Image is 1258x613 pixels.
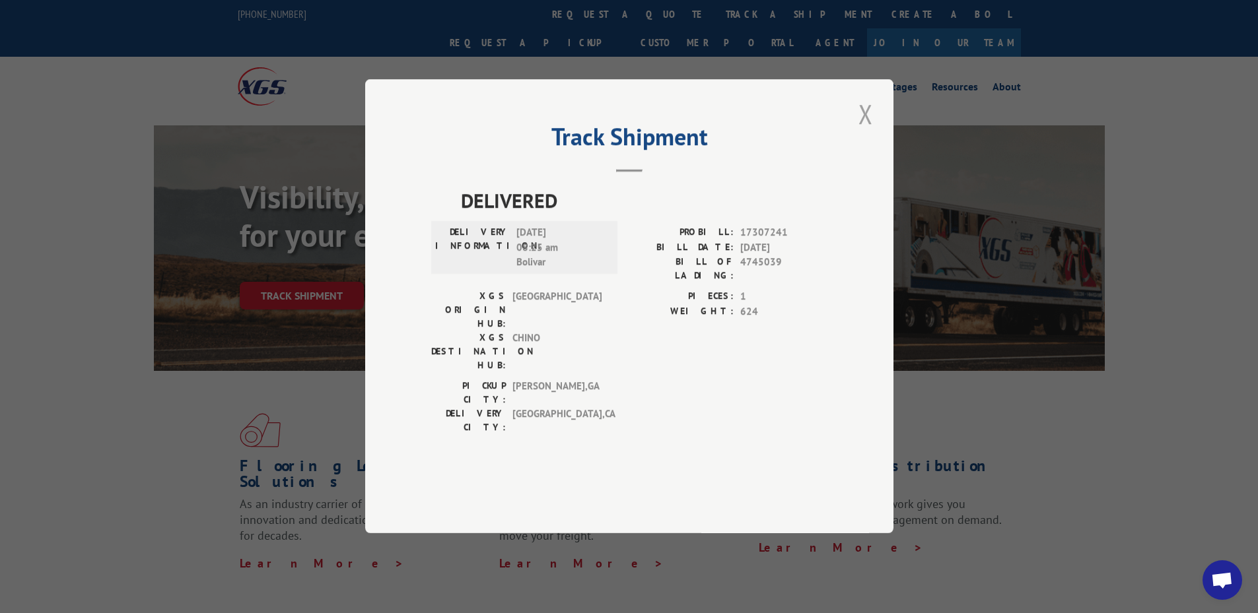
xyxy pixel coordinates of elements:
span: 4745039 [740,255,827,283]
span: [DATE] [740,240,827,255]
label: PROBILL: [629,226,734,241]
span: [GEOGRAPHIC_DATA] , CA [512,407,602,435]
label: PICKUP CITY: [431,379,506,407]
span: [GEOGRAPHIC_DATA] [512,290,602,331]
h2: Track Shipment [431,127,827,152]
span: DELIVERED [461,186,827,216]
label: DELIVERY CITY: [431,407,506,435]
label: WEIGHT: [629,304,734,319]
span: [DATE] 08:25 am Bolivar [516,226,606,271]
label: DELIVERY INFORMATION: [435,226,510,271]
span: CHINO [512,331,602,373]
label: BILL DATE: [629,240,734,255]
button: Close modal [855,96,877,132]
span: 624 [740,304,827,319]
span: 17307241 [740,226,827,241]
span: 1 [740,290,827,305]
span: [PERSON_NAME] , GA [512,379,602,407]
label: XGS DESTINATION HUB: [431,331,506,373]
label: BILL OF LADING: [629,255,734,283]
a: Open chat [1203,560,1242,600]
label: PIECES: [629,290,734,305]
label: XGS ORIGIN HUB: [431,290,506,331]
